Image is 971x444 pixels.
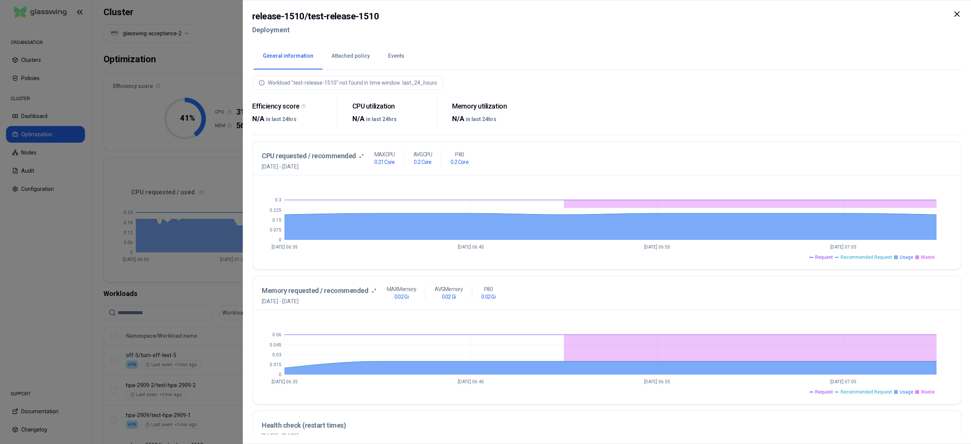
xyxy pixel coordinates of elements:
span: Recommended Request [841,254,892,260]
span: Request [815,254,833,260]
tspan: 0.015 [270,362,281,367]
tspan: [DATE] 06:35 [272,244,298,250]
span: Waste [921,389,935,395]
h1: 0.2 Core [414,158,431,166]
h3: Memory requested / recommended [262,285,369,296]
tspan: 0.15 [272,217,281,223]
tspan: 0.06 [272,332,281,337]
p: P80 [455,151,464,158]
tspan: [DATE] 07:05 [830,244,856,250]
tspan: 0.3 [275,197,281,203]
p: MAX CPU [374,151,395,158]
tspan: 0 [279,237,281,242]
tspan: 0.03 [272,352,281,357]
div: CPU utilization [352,102,431,111]
div: N/A [252,113,331,124]
div: N/A [352,113,431,124]
span: Request [815,389,833,395]
div: Workload "test-release-1510" not found in time window: last_24_hours [268,79,437,87]
h1: 0.02 Gi [481,293,495,301]
tspan: [DATE] 06:45 [458,379,484,384]
tspan: 0.075 [270,227,281,233]
h3: Health check (restart times) [262,420,346,431]
tspan: 0 [279,372,281,377]
tspan: [DATE] 06:45 [458,244,484,250]
h2: Deployment [252,23,379,37]
tspan: [DATE] 06:35 [272,379,298,384]
span: in last 24hrs [366,116,397,122]
button: Events [379,43,413,69]
h1: 0.02 Gi [394,293,409,301]
tspan: 0.045 [270,342,281,348]
h2: release-1510 / test-release-1510 [252,9,379,23]
h1: 0.21 Core [374,158,395,166]
span: [DATE] - [DATE] [262,163,364,170]
span: Waste [921,254,935,260]
p: AVG CPU [413,151,432,158]
p: MAX Memory [387,285,416,293]
span: [DATE] - [DATE] [262,298,376,305]
div: N/A [452,113,531,124]
span: in last 24hrs [466,116,496,122]
div: Efficiency score [252,102,331,111]
tspan: [DATE] 06:55 [644,244,670,250]
div: Memory utilization [452,102,531,111]
span: in last 24hrs [266,116,297,122]
h1: 0.2 Core [451,158,468,166]
p: P80 [484,285,493,293]
tspan: 0.225 [270,208,281,213]
tspan: [DATE] 06:55 [644,379,670,384]
button: Attached policy [322,43,379,69]
span: Recommended Request [841,389,892,395]
h3: CPU requested / recommended [262,151,356,161]
span: Usage [900,389,913,395]
h1: 0.02 Gi [442,293,456,301]
span: Usage [900,254,913,260]
span: [DATE] - [DATE] [262,432,346,440]
button: General information [254,43,322,69]
tspan: [DATE] 07:05 [830,379,856,384]
p: AVG Memory [435,285,463,293]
